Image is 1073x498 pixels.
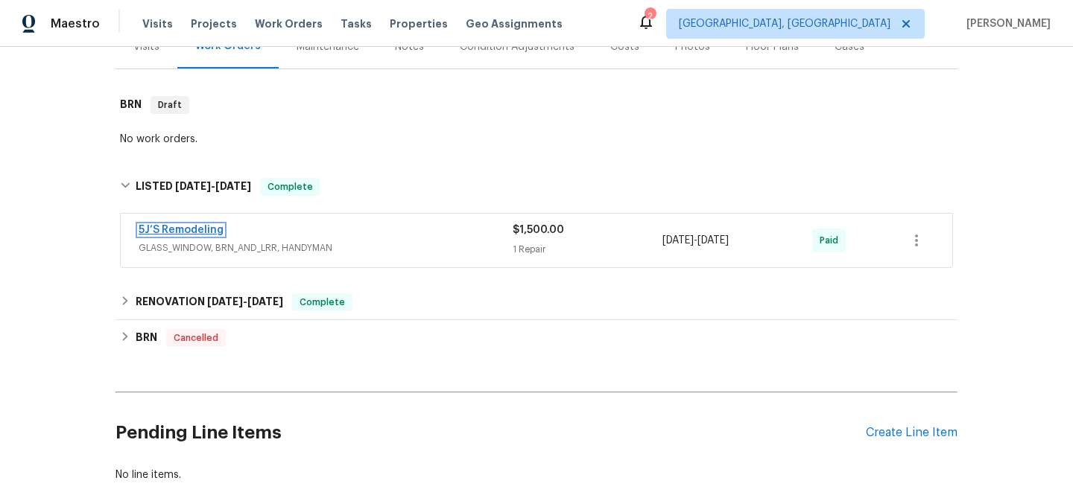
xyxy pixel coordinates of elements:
div: No line items. [115,467,958,482]
span: [PERSON_NAME] [960,16,1051,31]
div: Costs [610,39,639,54]
div: Condition Adjustments [460,39,575,54]
div: RENOVATION [DATE]-[DATE]Complete [115,284,958,320]
span: - [207,296,283,307]
span: Draft [152,98,188,112]
h6: BRN [136,329,157,347]
div: Maintenance [297,39,359,54]
span: [GEOGRAPHIC_DATA], [GEOGRAPHIC_DATA] [679,16,890,31]
span: [DATE] [697,235,729,246]
span: [DATE] [215,181,251,191]
span: $1,500.00 [513,225,564,235]
a: 5J’S Remodeling [139,225,224,235]
div: 1 Repair [513,242,662,257]
span: [DATE] [207,296,243,307]
span: Complete [294,295,351,310]
h6: RENOVATION [136,293,283,311]
span: Paid [820,233,844,248]
div: BRN Draft [115,81,958,129]
h6: BRN [120,96,142,114]
span: [DATE] [247,296,283,307]
div: Floor Plans [746,39,799,54]
div: Cases [835,39,864,54]
div: Create Line Item [866,426,958,440]
span: Work Orders [255,16,323,31]
h6: LISTED [136,178,251,196]
span: Maestro [51,16,100,31]
span: [DATE] [662,235,694,246]
div: LISTED [DATE]-[DATE]Complete [115,163,958,211]
span: Geo Assignments [466,16,563,31]
div: BRN Cancelled [115,320,958,356]
span: [DATE] [175,181,211,191]
span: Projects [191,16,237,31]
span: Cancelled [168,331,224,345]
span: - [662,233,729,248]
span: GLASS_WINDOW, BRN_AND_LRR, HANDYMAN [139,240,513,255]
div: Notes [395,39,424,54]
div: Visits [133,39,159,54]
span: Complete [262,179,319,194]
span: - [175,181,251,191]
span: Properties [390,16,448,31]
div: No work orders. [120,132,953,147]
h2: Pending Line Items [115,398,866,467]
span: Visits [142,16,173,31]
div: 2 [645,9,655,24]
span: Tasks [341,19,372,29]
div: Photos [675,39,710,54]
